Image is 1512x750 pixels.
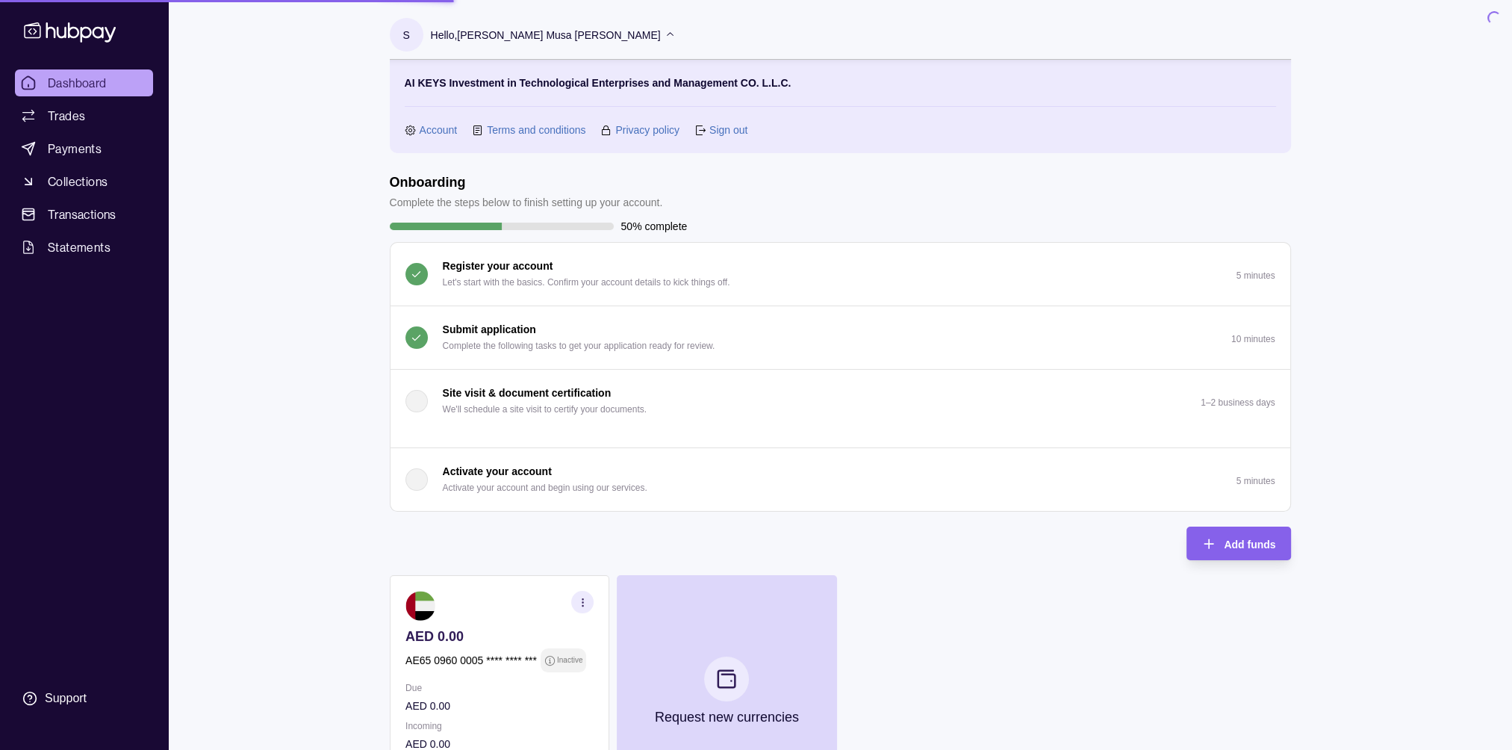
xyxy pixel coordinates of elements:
[15,683,153,714] a: Support
[1201,397,1275,408] p: 1–2 business days
[390,194,663,211] p: Complete the steps below to finish setting up your account.
[443,274,730,291] p: Let's start with the basics. Confirm your account details to kick things off.
[709,122,747,138] a: Sign out
[45,690,87,707] div: Support
[443,385,612,401] p: Site visit & document certification
[48,107,85,125] span: Trades
[391,448,1290,511] button: Activate your account Activate your account and begin using our services.5 minutes
[391,243,1290,306] button: Register your account Let's start with the basics. Confirm your account details to kick things of...
[405,680,594,696] p: Due
[15,102,153,129] a: Trades
[443,401,647,418] p: We'll schedule a site visit to certify your documents.
[15,168,153,195] a: Collections
[420,122,458,138] a: Account
[1186,527,1290,560] button: Add funds
[15,135,153,162] a: Payments
[48,238,111,256] span: Statements
[48,173,108,190] span: Collections
[48,140,102,158] span: Payments
[1224,539,1275,551] span: Add funds
[391,306,1290,369] button: Submit application Complete the following tasks to get your application ready for review.10 minutes
[405,591,435,621] img: ae
[615,122,679,138] a: Privacy policy
[405,718,594,734] p: Incoming
[654,709,798,725] p: Request new currencies
[405,698,594,714] p: AED 0.00
[405,628,594,645] p: AED 0.00
[402,27,409,43] p: S
[15,69,153,96] a: Dashboard
[556,652,582,669] p: Inactive
[621,218,688,235] p: 50% complete
[48,205,116,223] span: Transactions
[431,27,661,43] p: Hello, [PERSON_NAME] Musa [PERSON_NAME]
[391,370,1290,433] button: Site visit & document certification We'll schedule a site visit to certify your documents.1–2 bus...
[1236,270,1275,281] p: 5 minutes
[48,74,107,92] span: Dashboard
[15,201,153,228] a: Transactions
[443,338,715,354] p: Complete the following tasks to get your application ready for review.
[443,463,552,480] p: Activate your account
[443,321,536,338] p: Submit application
[405,75,791,91] p: AI KEYS Investment in Technological Enterprises and Management CO. L.L.C.
[390,174,663,190] h1: Onboarding
[1236,476,1275,486] p: 5 minutes
[487,122,585,138] a: Terms and conditions
[1231,334,1275,344] p: 10 minutes
[443,480,647,496] p: Activate your account and begin using our services.
[391,433,1290,447] div: Site visit & document certification We'll schedule a site visit to certify your documents.1–2 bus...
[15,234,153,261] a: Statements
[443,258,553,274] p: Register your account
